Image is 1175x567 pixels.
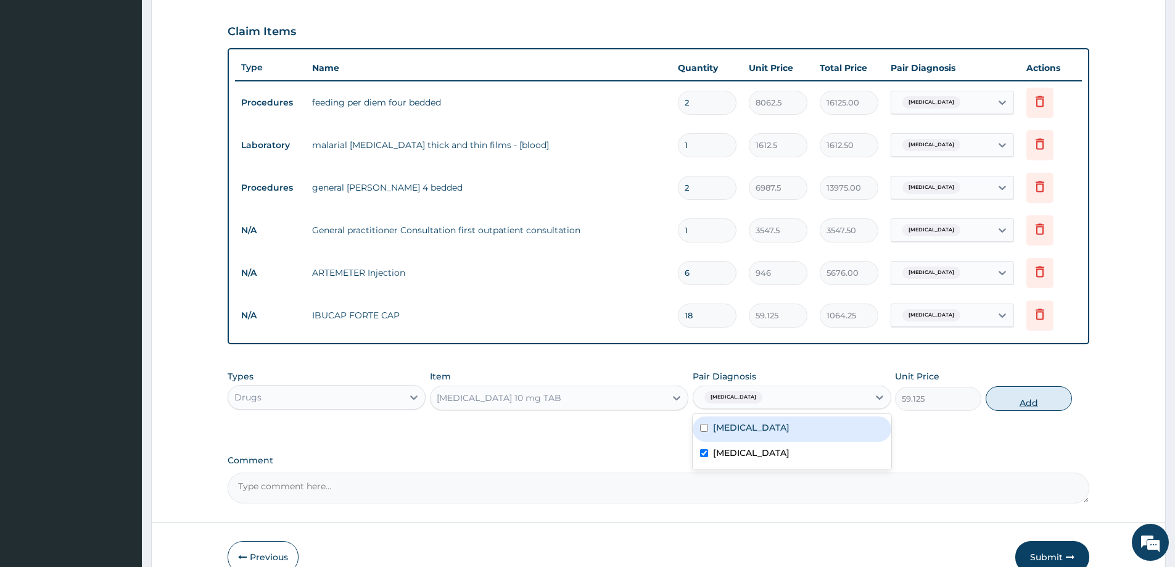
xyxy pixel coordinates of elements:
td: ARTEMETER Injection [306,260,672,285]
th: Unit Price [743,56,814,80]
td: N/A [235,304,306,327]
div: Chat with us now [64,69,207,85]
label: Unit Price [895,370,939,383]
td: Laboratory [235,134,306,157]
button: Add [986,386,1072,411]
th: Pair Diagnosis [884,56,1020,80]
label: Item [430,370,451,383]
td: Procedures [235,176,306,199]
label: Types [228,371,254,382]
td: N/A [235,262,306,284]
td: N/A [235,219,306,242]
label: Comment [228,455,1089,466]
th: Type [235,56,306,79]
label: [MEDICAL_DATA] [713,447,790,459]
td: malarial [MEDICAL_DATA] thick and thin films - [blood] [306,133,672,157]
img: d_794563401_company_1708531726252_794563401 [23,62,50,93]
div: [MEDICAL_DATA] 10 mg TAB [437,392,561,404]
td: IBUCAP FORTE CAP [306,303,672,328]
td: general [PERSON_NAME] 4 bedded [306,175,672,200]
label: [MEDICAL_DATA] [713,421,790,434]
span: We're online! [72,155,170,280]
span: [MEDICAL_DATA] [902,224,960,236]
textarea: Type your message and hit 'Enter' [6,337,235,380]
span: [MEDICAL_DATA] [902,181,960,194]
th: Total Price [814,56,884,80]
th: Actions [1020,56,1082,80]
span: [MEDICAL_DATA] [902,267,960,279]
td: General practitioner Consultation first outpatient consultation [306,218,672,242]
div: Minimize live chat window [202,6,232,36]
td: feeding per diem four bedded [306,90,672,115]
th: Name [306,56,672,80]
td: Procedures [235,91,306,114]
div: Drugs [234,391,262,404]
span: [MEDICAL_DATA] [902,139,960,151]
span: [MEDICAL_DATA] [902,309,960,321]
span: [MEDICAL_DATA] [704,391,762,404]
th: Quantity [672,56,743,80]
label: Pair Diagnosis [693,370,756,383]
h3: Claim Items [228,25,296,39]
span: [MEDICAL_DATA] [902,96,960,109]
